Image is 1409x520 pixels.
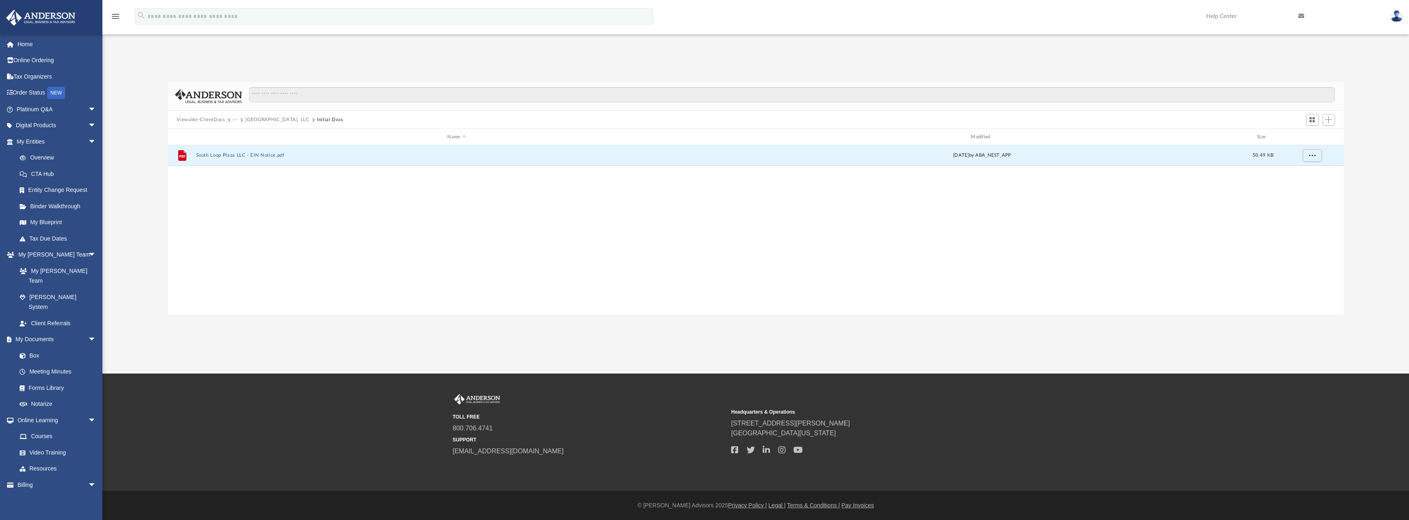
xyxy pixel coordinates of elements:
[11,380,100,396] a: Forms Library
[721,152,1243,159] div: by ABA_NEST_APP
[102,501,1409,510] div: © [PERSON_NAME] Advisors 2025
[11,347,100,364] a: Box
[1323,114,1335,126] button: Add
[233,116,238,124] button: ···
[111,16,120,21] a: menu
[453,448,564,455] a: [EMAIL_ADDRESS][DOMAIN_NAME]
[731,420,850,427] a: [STREET_ADDRESS][PERSON_NAME]
[731,430,836,437] a: [GEOGRAPHIC_DATA][US_STATE]
[11,461,104,477] a: Resources
[195,133,717,141] div: Name
[11,182,109,198] a: Entity Change Request
[11,198,109,214] a: Binder Walkthrough
[171,133,192,141] div: id
[6,68,109,85] a: Tax Organizers
[11,364,104,380] a: Meeting Minutes
[88,412,104,429] span: arrow_drop_down
[1252,153,1273,158] span: 50.49 KB
[88,117,104,134] span: arrow_drop_down
[11,444,100,461] a: Video Training
[177,116,225,124] button: Viewable-ClientDocs
[11,230,109,247] a: Tax Due Dates
[453,436,725,443] small: SUPPORT
[1283,133,1340,141] div: id
[787,502,840,509] a: Terms & Conditions |
[6,36,109,52] a: Home
[11,150,109,166] a: Overview
[6,117,109,134] a: Digital Productsarrow_drop_down
[6,247,104,263] a: My [PERSON_NAME] Teamarrow_drop_down
[6,331,104,348] a: My Documentsarrow_drop_down
[953,153,969,158] span: [DATE]
[11,315,104,331] a: Client Referrals
[841,502,874,509] a: Pay Invoices
[11,428,104,445] a: Courses
[88,133,104,150] span: arrow_drop_down
[11,214,104,231] a: My Blueprint
[453,413,725,421] small: TOLL FREE
[453,425,493,432] a: 800.706.4741
[6,477,109,493] a: Billingarrow_drop_down
[6,412,104,428] a: Online Learningarrow_drop_down
[249,87,1334,103] input: Search files and folders
[768,502,786,509] a: Legal |
[1306,114,1318,126] button: Switch to Grid View
[11,396,104,412] a: Notarize
[11,289,104,315] a: [PERSON_NAME] System
[6,133,109,150] a: My Entitiesarrow_drop_down
[721,133,1243,141] div: Modified
[6,85,109,101] a: Order StatusNEW
[1246,133,1279,141] div: Size
[137,11,146,20] i: search
[168,145,1344,315] div: grid
[317,116,343,124] button: Initial Docs
[11,263,100,289] a: My [PERSON_NAME] Team
[1391,10,1403,22] img: User Pic
[88,331,104,348] span: arrow_drop_down
[47,87,65,99] div: NEW
[6,101,109,117] a: Platinum Q&Aarrow_drop_down
[245,116,309,124] button: [GEOGRAPHIC_DATA], LLC
[453,394,502,405] img: Anderson Advisors Platinum Portal
[88,101,104,118] span: arrow_drop_down
[4,10,78,26] img: Anderson Advisors Platinum Portal
[88,247,104,263] span: arrow_drop_down
[111,11,120,21] i: menu
[728,502,767,509] a: Privacy Policy |
[11,166,109,182] a: CTA Hub
[731,408,1004,416] small: Headquarters & Operations
[88,477,104,493] span: arrow_drop_down
[196,153,718,158] button: South Loop Plaza LLC - EIN Notice.pdf
[6,52,109,69] a: Online Ordering
[1303,149,1321,162] button: More options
